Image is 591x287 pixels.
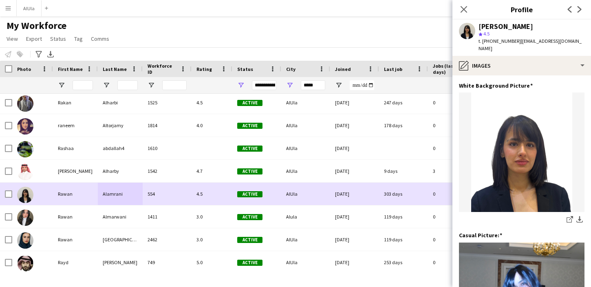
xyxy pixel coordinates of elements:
span: Status [50,35,66,42]
div: AlUla [281,114,330,137]
a: Export [23,33,45,44]
div: 0 [428,137,481,159]
div: [GEOGRAPHIC_DATA] [98,228,143,251]
input: Joined Filter Input [350,80,374,90]
div: 3.0 [192,205,232,228]
h3: Casual Picture: [459,232,502,239]
div: [PERSON_NAME] [53,160,98,182]
span: Active [237,146,262,152]
img: IMG_3229.jpeg [459,93,584,212]
button: Open Filter Menu [58,82,65,89]
span: 4.5 [483,31,490,37]
div: 0 [428,183,481,205]
div: Images [452,56,591,75]
div: [DATE] [330,114,379,137]
div: [DATE] [330,183,379,205]
img: Rakan Alharbi [17,95,33,112]
span: Active [237,191,262,197]
a: Tag [71,33,86,44]
img: Rashid Alharby [17,164,33,180]
div: 119 days [379,205,428,228]
div: Rayd [53,251,98,274]
span: Last job [384,66,402,72]
div: 2462 [143,228,192,251]
span: Status [237,66,253,72]
div: 1610 [143,137,192,159]
span: Jobs (last 90 days) [433,63,466,75]
input: Last Name Filter Input [117,80,138,90]
div: 554 [143,183,192,205]
div: AlUla [281,160,330,182]
span: Active [237,214,262,220]
div: 303 days [379,183,428,205]
h3: Profile [452,4,591,15]
span: Export [26,35,42,42]
div: Alula [281,205,330,228]
div: 1525 [143,91,192,114]
div: Alamrani [98,183,143,205]
a: Comms [88,33,112,44]
div: 4.5 [192,183,232,205]
span: My Workforce [7,20,66,32]
div: Rakan [53,91,98,114]
span: City [286,66,295,72]
div: 253 days [379,251,428,274]
div: [PERSON_NAME] [98,251,143,274]
app-action-btn: Export XLSX [46,49,55,59]
div: 4.0 [192,114,232,137]
h3: White Background Picture [459,82,533,89]
div: abdallah4 [98,137,143,159]
span: t. [PHONE_NUMBER] [479,38,521,44]
span: Comms [91,35,109,42]
div: AlUla [281,183,330,205]
span: Active [237,100,262,106]
div: 0 [428,91,481,114]
span: Active [237,168,262,174]
div: [DATE] [330,251,379,274]
div: AlUla [281,228,330,251]
div: 119 days [379,228,428,251]
span: First Name [58,66,83,72]
span: View [7,35,18,42]
button: Open Filter Menu [237,82,245,89]
span: Active [237,237,262,243]
div: Rawan [53,228,98,251]
span: Joined [335,66,351,72]
button: AlUla [17,0,42,16]
div: AlUla [281,137,330,159]
div: 9 days [379,160,428,182]
input: First Name Filter Input [73,80,93,90]
div: [DATE] [330,137,379,159]
input: City Filter Input [301,80,325,90]
div: 178 days [379,114,428,137]
img: Rawan Alamrani [17,187,33,203]
div: [DATE] [330,91,379,114]
input: Workforce ID Filter Input [162,80,187,90]
div: 749 [143,251,192,274]
span: Workforce ID [148,63,177,75]
div: Rawan [53,205,98,228]
span: Active [237,260,262,266]
div: 0 [428,205,481,228]
div: 3.0 [192,228,232,251]
div: AlUla [281,251,330,274]
div: 0 [428,114,481,137]
button: Open Filter Menu [335,82,342,89]
img: Rawan Almarwani [17,210,33,226]
button: Open Filter Menu [148,82,155,89]
div: Altorjamy [98,114,143,137]
a: Status [47,33,69,44]
span: Rating [196,66,212,72]
button: Open Filter Menu [286,82,293,89]
div: 1411 [143,205,192,228]
img: Rawan Salem [17,232,33,249]
div: Rawan [53,183,98,205]
div: Almarwani [98,205,143,228]
div: Alharbi [98,91,143,114]
div: 1542 [143,160,192,182]
span: Photo [17,66,31,72]
app-action-btn: Advanced filters [34,49,44,59]
span: Active [237,123,262,129]
div: [DATE] [330,228,379,251]
div: 1814 [143,114,192,137]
